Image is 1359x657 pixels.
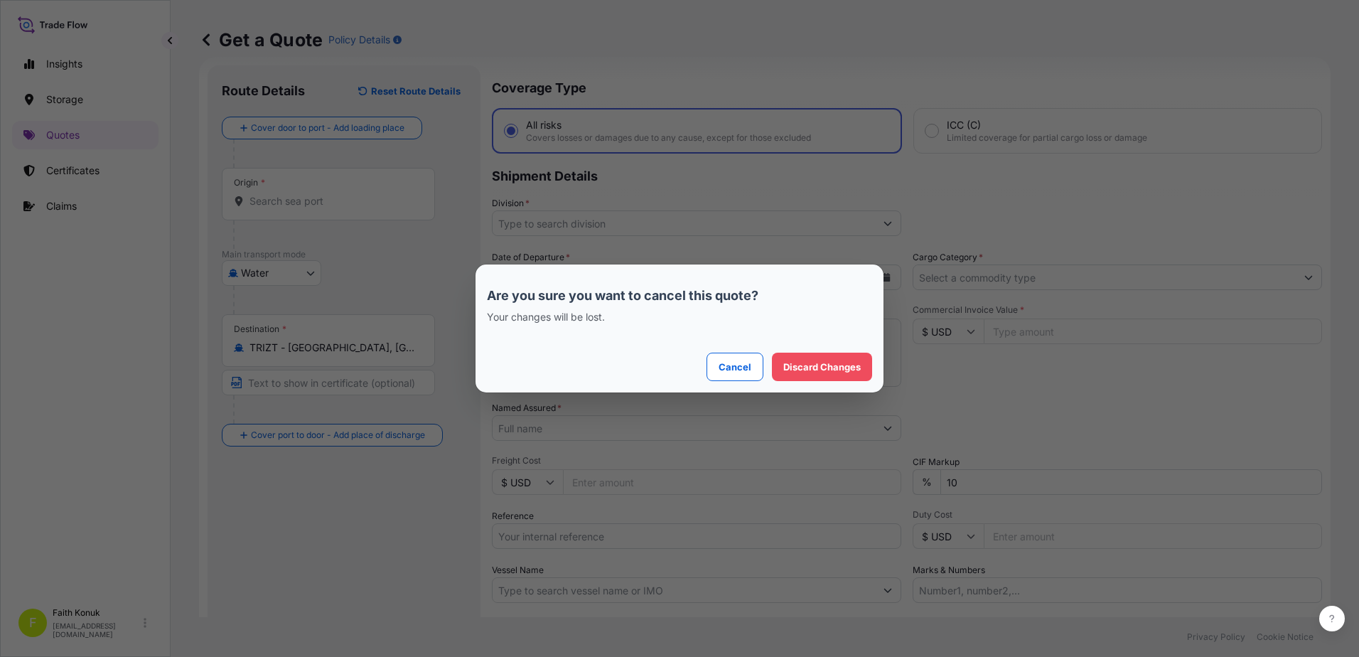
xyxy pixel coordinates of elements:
[487,287,872,304] p: Are you sure you want to cancel this quote?
[783,360,861,374] p: Discard Changes
[772,353,872,381] button: Discard Changes
[719,360,751,374] p: Cancel
[487,310,872,324] p: Your changes will be lost.
[707,353,763,381] button: Cancel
